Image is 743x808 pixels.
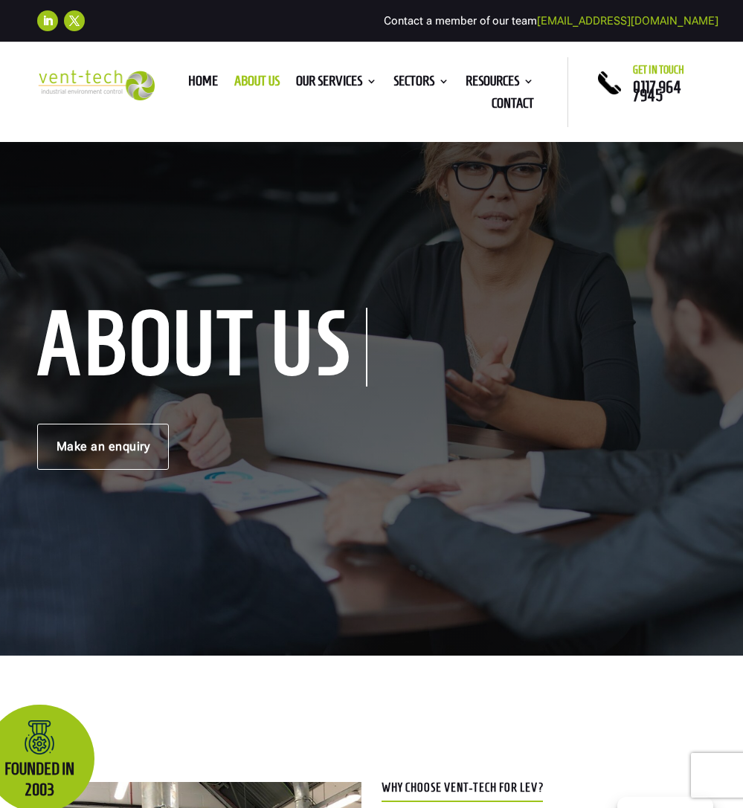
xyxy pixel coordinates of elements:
[296,76,377,92] a: Our Services
[382,782,706,794] p: Why Choose Vent-Tech for LEV?
[37,424,170,470] a: Make an enquiry
[633,64,684,76] span: Get in touch
[492,98,534,114] a: Contact
[234,76,280,92] a: About us
[64,10,85,31] a: Follow on X
[384,14,718,28] span: Contact a member of our team
[37,10,58,31] a: Follow on LinkedIn
[37,308,367,387] h1: About us
[188,76,218,92] a: Home
[37,70,155,100] img: 2023-09-27T08_35_16.549ZVENT-TECH---Clear-background
[633,78,681,104] a: 0117 964 7945
[537,14,718,28] a: [EMAIL_ADDRESS][DOMAIN_NAME]
[466,76,534,92] a: Resources
[393,76,449,92] a: Sectors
